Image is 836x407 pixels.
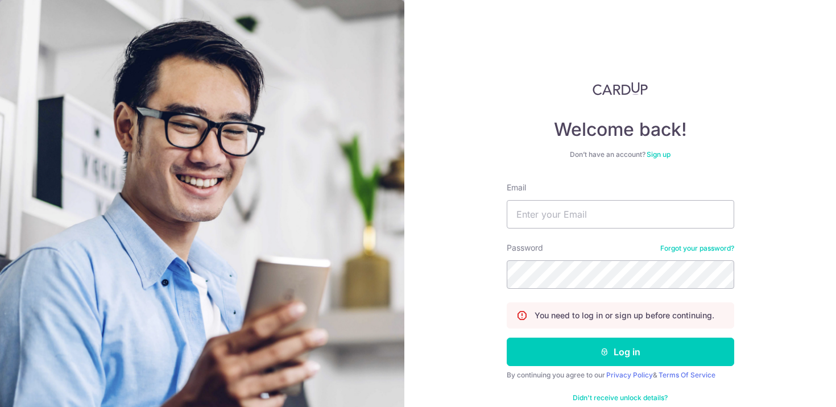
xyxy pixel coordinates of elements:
[507,200,734,229] input: Enter your Email
[606,371,653,379] a: Privacy Policy
[659,371,715,379] a: Terms Of Service
[647,150,671,159] a: Sign up
[573,393,668,402] a: Didn't receive unlock details?
[507,338,734,366] button: Log in
[507,150,734,159] div: Don’t have an account?
[507,242,543,254] label: Password
[660,244,734,253] a: Forgot your password?
[507,371,734,380] div: By continuing you agree to our &
[593,82,648,95] img: CardUp Logo
[507,182,526,193] label: Email
[507,118,734,141] h4: Welcome back!
[535,310,714,321] p: You need to log in or sign up before continuing.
